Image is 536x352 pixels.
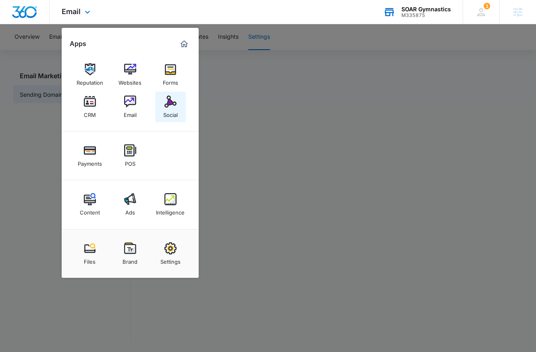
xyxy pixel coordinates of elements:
div: Brand [123,254,137,265]
div: account name [401,6,451,12]
div: Reputation [77,75,103,86]
div: Keywords by Traffic [89,48,136,53]
div: Domain Overview [31,48,72,53]
img: logo_orange.svg [13,13,19,19]
a: Forms [155,59,186,90]
a: CRM [75,92,105,122]
a: Websites [115,59,145,90]
div: Forms [163,75,178,86]
div: CRM [84,108,96,118]
a: Brand [115,238,145,269]
h2: Apps [70,40,86,48]
div: Social [163,108,178,118]
div: POS [125,156,135,167]
span: 1 [484,3,490,9]
a: Email [115,92,145,122]
span: Email [62,7,81,16]
div: Email [124,108,137,118]
div: Content [80,205,100,216]
div: v 4.0.25 [23,13,39,19]
a: Intelligence [155,189,186,220]
div: Intelligence [156,205,185,216]
div: Files [84,254,96,265]
a: Settings [155,238,186,269]
div: Websites [118,75,141,86]
a: POS [115,140,145,171]
img: tab_domain_overview_orange.svg [22,47,28,53]
img: tab_keywords_by_traffic_grey.svg [80,47,87,53]
div: Payments [78,156,102,167]
a: Reputation [75,59,105,90]
a: Social [155,92,186,122]
a: Payments [75,140,105,171]
div: notifications count [484,3,490,9]
div: Settings [160,254,181,265]
a: Marketing 360® Dashboard [178,37,191,50]
a: Ads [115,189,145,220]
img: website_grey.svg [13,21,19,27]
div: account id [401,12,451,18]
a: Files [75,238,105,269]
div: Domain: [DOMAIN_NAME] [21,21,89,27]
a: Content [75,189,105,220]
div: Ads [125,205,135,216]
